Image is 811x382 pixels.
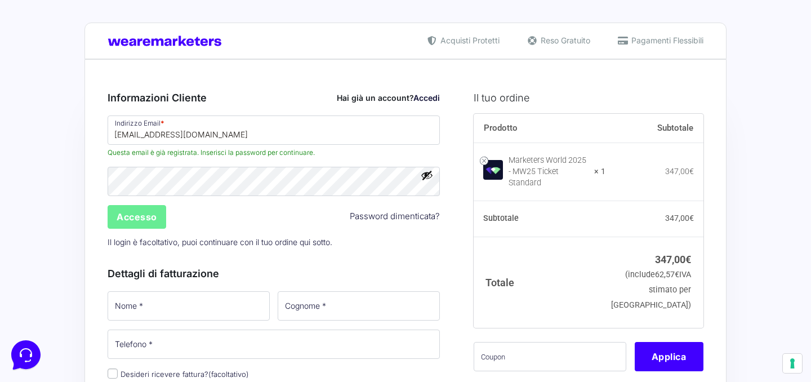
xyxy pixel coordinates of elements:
button: Home [9,278,78,304]
button: Inizia una conversazione [18,95,207,117]
input: Indirizzo Email * [108,116,440,145]
th: Subtotale [605,114,703,143]
span: (facoltativo) [208,370,249,379]
button: Mostra password [421,169,433,181]
span: Questa email è già registrata. Inserisci la password per continuare. [108,148,440,158]
div: Hai già un account? [337,92,440,104]
h2: Ciao da Marketers 👋 [9,9,189,27]
p: Home [34,294,53,304]
small: (include IVA stimato per [GEOGRAPHIC_DATA]) [611,270,691,310]
label: Desideri ricevere fattura? [108,370,249,379]
iframe: Customerly Messenger Launcher [9,338,43,372]
input: Desideri ricevere fattura?(facoltativo) [108,368,118,379]
img: dark [18,63,41,86]
th: Prodotto [474,114,606,143]
a: Accedi [413,93,440,103]
span: € [689,167,694,176]
img: dark [36,63,59,86]
input: Coupon [474,342,626,371]
button: Messaggi [78,278,148,304]
input: Accesso [108,205,166,229]
p: Il login è facoltativo, puoi continuare con il tuo ordine qui sotto. [104,230,444,254]
strong: × 1 [594,166,605,177]
th: Subtotale [474,201,606,237]
input: Nome * [108,291,270,321]
h3: Informazioni Cliente [108,90,440,105]
input: Telefono * [108,330,440,359]
span: Acquisti Protetti [438,34,500,46]
img: Marketers World 2025 - MW25 Ticket Standard [483,160,503,180]
span: Inizia una conversazione [73,101,166,110]
bdi: 347,00 [665,214,694,223]
a: Password dimenticata? [350,210,440,223]
input: Cognome * [278,291,440,321]
div: Marketers World 2025 - MW25 Ticket Standard [509,155,587,189]
button: Le tue preferenze relative al consenso per le tecnologie di tracciamento [783,354,802,373]
span: 62,57 [655,270,679,279]
span: € [675,270,679,279]
a: Apri Centro Assistenza [120,140,207,149]
span: € [685,254,691,265]
p: Aiuto [173,294,190,304]
span: Pagamenti Flessibili [629,34,703,46]
input: Cerca un articolo... [25,164,184,175]
h3: Dettagli di fatturazione [108,266,440,281]
p: Messaggi [97,294,128,304]
bdi: 347,00 [665,167,694,176]
bdi: 347,00 [655,254,691,265]
span: € [689,214,694,223]
span: Reso Gratuito [538,34,590,46]
span: Le tue conversazioni [18,45,96,54]
button: Aiuto [147,278,216,304]
h3: Il tuo ordine [474,90,703,105]
img: dark [54,63,77,86]
th: Totale [474,237,606,327]
span: Trova una risposta [18,140,88,149]
button: Applica [635,342,703,371]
